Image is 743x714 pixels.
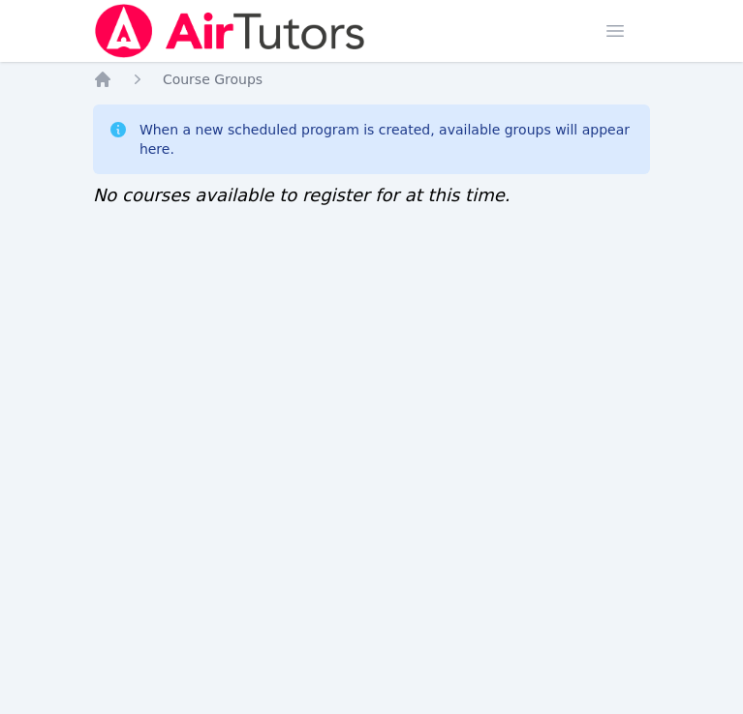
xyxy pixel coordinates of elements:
[139,120,635,159] div: When a new scheduled program is created, available groups will appear here.
[163,72,263,87] span: Course Groups
[93,70,650,89] nav: Breadcrumb
[93,185,511,205] span: No courses available to register for at this time.
[93,4,367,58] img: Air Tutors
[163,70,263,89] a: Course Groups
